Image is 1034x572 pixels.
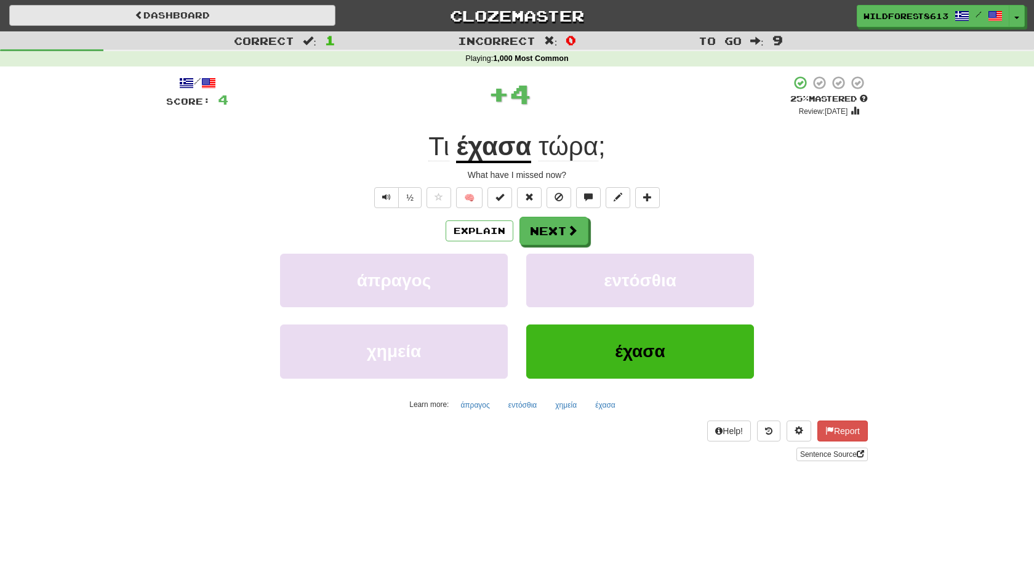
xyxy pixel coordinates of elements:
[526,324,754,378] button: έχασα
[166,75,228,91] div: /
[325,33,335,47] span: 1
[427,187,451,208] button: Favorite sentence (alt+f)
[234,34,294,47] span: Correct
[456,187,483,208] button: 🧠
[526,254,754,307] button: εντόσθια
[604,271,676,290] span: εντόσθια
[502,396,543,414] button: εντόσθια
[588,396,622,414] button: έχασα
[367,342,422,361] span: χημεία
[544,36,558,46] span: :
[428,132,449,161] span: Τι
[280,254,508,307] button: άπραγος
[354,5,680,26] a: Clozemaster
[374,187,399,208] button: Play sentence audio (ctl+space)
[493,54,568,63] strong: 1,000 Most Common
[566,33,576,47] span: 0
[510,78,531,109] span: 4
[615,342,665,361] span: έχασα
[976,10,982,18] span: /
[487,187,512,208] button: Set this sentence to 100% Mastered (alt+m)
[409,400,449,409] small: Learn more:
[539,132,598,161] span: τώρα
[166,96,210,107] span: Score:
[707,421,751,441] button: Help!
[519,217,588,245] button: Next
[699,34,742,47] span: To go
[9,5,335,26] a: Dashboard
[864,10,948,22] span: WildForest8613
[517,187,542,208] button: Reset to 0% Mastered (alt+r)
[772,33,783,47] span: 9
[576,187,601,208] button: Discuss sentence (alt+u)
[547,187,571,208] button: Ignore sentence (alt+i)
[454,396,496,414] button: άπραγος
[218,92,228,107] span: 4
[606,187,630,208] button: Edit sentence (alt+d)
[790,94,868,105] div: Mastered
[488,75,510,112] span: +
[303,36,316,46] span: :
[372,187,422,208] div: Text-to-speech controls
[357,271,431,290] span: άπραγος
[531,132,605,161] span: ;
[548,396,583,414] button: χημεία
[817,421,868,441] button: Report
[280,324,508,378] button: χημεία
[458,34,535,47] span: Incorrect
[799,107,848,116] small: Review: [DATE]
[757,421,780,441] button: Round history (alt+y)
[166,169,868,181] div: What have I missed now?
[635,187,660,208] button: Add to collection (alt+a)
[398,187,422,208] button: ½
[857,5,1009,27] a: WildForest8613 /
[790,94,809,103] span: 25 %
[456,132,531,163] u: έχασα
[446,220,513,241] button: Explain
[750,36,764,46] span: :
[796,448,868,461] a: Sentence Source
